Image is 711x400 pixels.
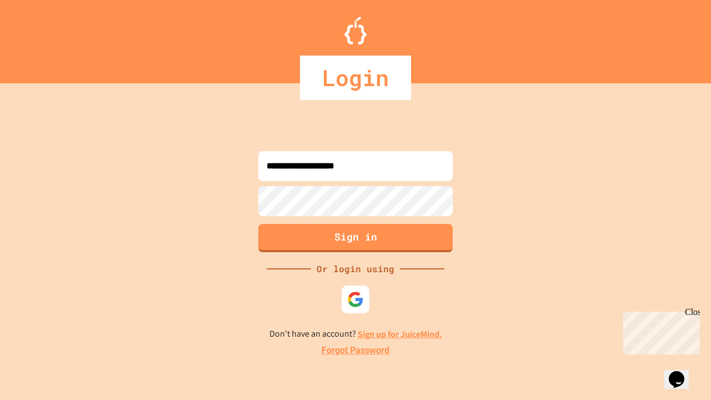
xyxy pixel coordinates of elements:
p: Don't have an account? [269,327,442,341]
img: Logo.svg [344,17,367,44]
button: Sign in [258,224,453,252]
div: Login [300,56,411,100]
iframe: chat widget [664,356,700,389]
a: Forgot Password [322,344,389,357]
img: google-icon.svg [347,291,364,308]
a: Sign up for JuiceMind. [358,328,442,340]
div: Chat with us now!Close [4,4,77,71]
div: Or login using [311,262,400,276]
iframe: chat widget [619,307,700,354]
